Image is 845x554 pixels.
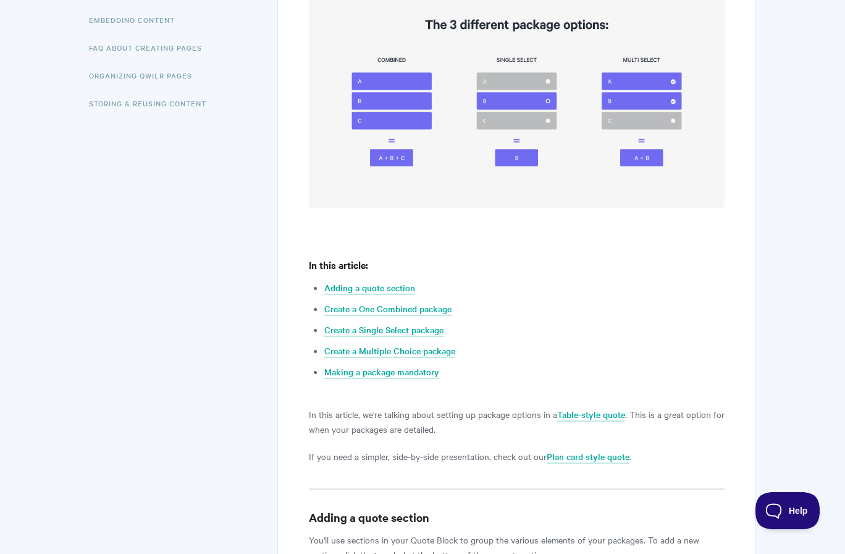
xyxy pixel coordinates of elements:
a: Making a package mandatory [324,365,439,379]
p: If you need a simpler, side-by-side presentation, check out our . [309,449,725,464]
a: Adding a quote section [324,281,415,295]
h4: In this article: [309,257,725,273]
a: Create a One Combined package [324,302,452,316]
a: FAQ About Creating Pages [89,35,211,60]
p: In this article, we're talking about setting up package options in a . This is a great option for... [309,407,725,437]
a: Plan card style quote [547,450,629,464]
a: Embedding Content [89,7,184,32]
a: Create a Single Select package [324,323,444,337]
iframe: Toggle Customer Support [755,492,820,529]
a: Table-style quote [557,408,625,422]
a: Organizing Qwilr Pages [89,63,201,88]
a: Storing & Reusing Content [89,91,216,116]
a: Create a Multiple Choice package [324,344,455,358]
h3: Adding a quote section [309,509,725,526]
